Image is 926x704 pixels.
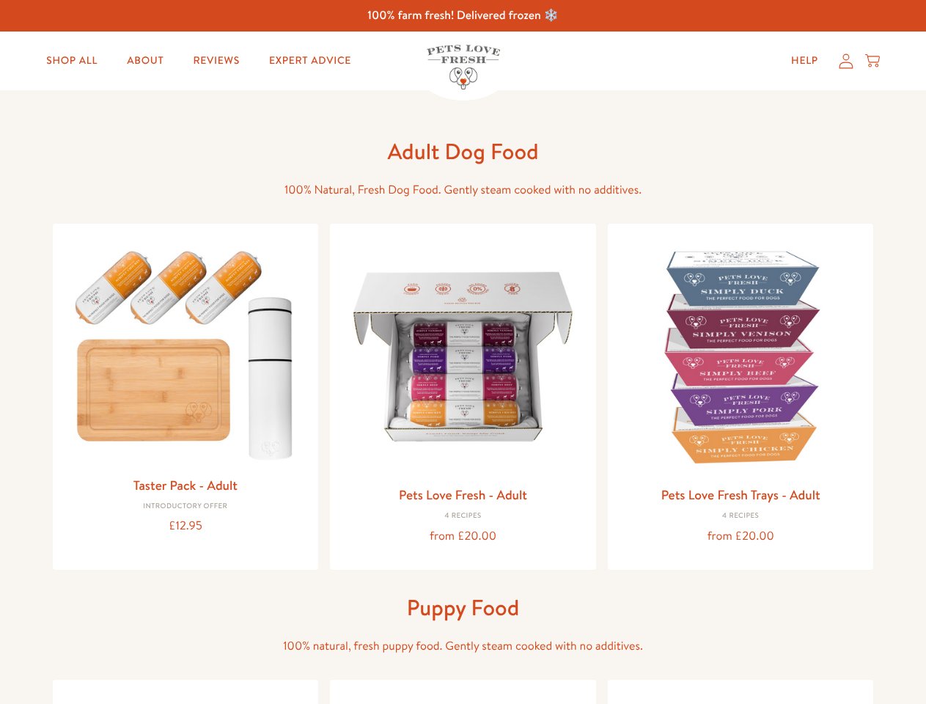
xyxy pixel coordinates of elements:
[229,137,698,166] h1: Adult Dog Food
[661,485,820,504] a: Pets Love Fresh Trays - Adult
[65,516,307,536] div: £12.95
[620,235,862,478] img: Pets Love Fresh Trays - Adult
[284,182,642,198] span: 100% Natural, Fresh Dog Food. Gently steam cooked with no additives.
[342,512,584,521] div: 4 Recipes
[181,46,251,76] a: Reviews
[115,46,175,76] a: About
[779,46,830,76] a: Help
[133,476,238,494] a: Taster Pack - Adult
[34,46,109,76] a: Shop All
[283,638,643,654] span: 100% natural, fresh puppy food. Gently steam cooked with no additives.
[65,502,307,511] div: Introductory Offer
[257,46,363,76] a: Expert Advice
[65,235,307,468] img: Taster Pack - Adult
[399,485,527,504] a: Pets Love Fresh - Adult
[342,527,584,546] div: from £20.00
[620,527,862,546] div: from £20.00
[342,235,584,478] img: Pets Love Fresh - Adult
[620,512,862,521] div: 4 Recipes
[229,593,698,622] h1: Puppy Food
[427,45,500,89] img: Pets Love Fresh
